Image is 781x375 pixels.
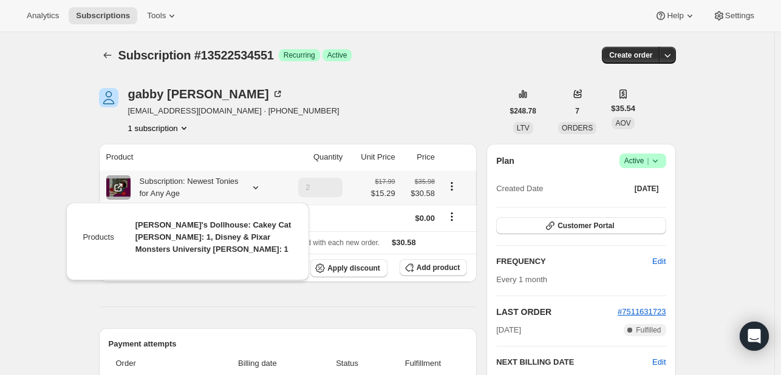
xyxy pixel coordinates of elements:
div: Subscription: Newest Tonies for Any Age [131,175,240,200]
th: Product [99,144,282,171]
span: $248.78 [510,106,536,116]
span: $35.54 [611,103,635,115]
button: Edit [652,356,666,368]
h2: LAST ORDER [496,306,618,318]
button: Shipping actions [442,210,462,223]
span: Subscription #13522534551 [118,49,274,62]
span: Recurring [284,50,315,60]
span: Every 1 month [496,275,547,284]
span: $30.58 [403,187,435,200]
span: Subscriptions [76,11,130,21]
button: Product actions [128,122,190,134]
button: Customer Portal [496,217,666,234]
span: [DATE] [635,184,659,194]
button: Apply discount [310,259,387,277]
button: [DATE] [627,180,666,197]
span: [DATE] [496,324,521,336]
button: Analytics [19,7,66,24]
button: Create order [602,47,660,64]
span: Status [316,357,379,370]
span: Fulfilled [636,325,661,335]
button: Tools [140,7,185,24]
button: Settings [706,7,762,24]
button: Subscriptions [69,7,137,24]
span: Analytics [27,11,59,21]
span: [PERSON_NAME]'s Dollhouse: Cakey Cat [PERSON_NAME]: 1, Disney & Pixar Monsters University [PERSON... [135,220,292,254]
a: #7511631723 [618,307,666,316]
span: Created Date [496,183,543,195]
span: $0.00 [415,214,435,223]
button: Subscriptions [99,47,116,64]
button: 7 [568,103,587,120]
button: Edit [645,252,673,271]
span: | [647,156,649,166]
span: Active [327,50,347,60]
h2: Payment attempts [109,338,468,350]
span: Billing date [206,357,308,370]
span: Fulfillment [386,357,460,370]
button: #7511631723 [618,306,666,318]
th: Unit Price [346,144,398,171]
span: ORDERS [562,124,593,132]
span: $30.58 [392,238,416,247]
span: Apply discount [327,263,380,273]
span: LTV [517,124,530,132]
span: Edit [652,255,666,268]
span: Add product [417,263,460,272]
span: Create order [609,50,652,60]
span: gabby parris [99,88,118,107]
button: $248.78 [503,103,544,120]
small: $17.99 [375,178,395,185]
span: AOV [615,119,630,127]
h2: NEXT BILLING DATE [496,356,652,368]
td: Products [82,218,114,265]
button: Help [647,7,703,24]
div: gabby [PERSON_NAME] [128,88,284,100]
span: $15.29 [371,187,395,200]
h2: FREQUENCY [496,255,652,268]
span: Tools [147,11,166,21]
th: Quantity [281,144,346,171]
h2: Plan [496,155,514,167]
span: Settings [725,11,754,21]
span: [EMAIL_ADDRESS][DOMAIN_NAME] · [PHONE_NUMBER] [128,105,339,117]
th: Price [399,144,438,171]
span: Active [624,155,661,167]
span: Help [667,11,683,21]
small: $35.98 [415,178,435,185]
button: Product actions [442,180,462,193]
div: Open Intercom Messenger [740,322,769,351]
button: Add product [400,259,467,276]
span: 7 [575,106,579,116]
span: Customer Portal [558,221,614,231]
